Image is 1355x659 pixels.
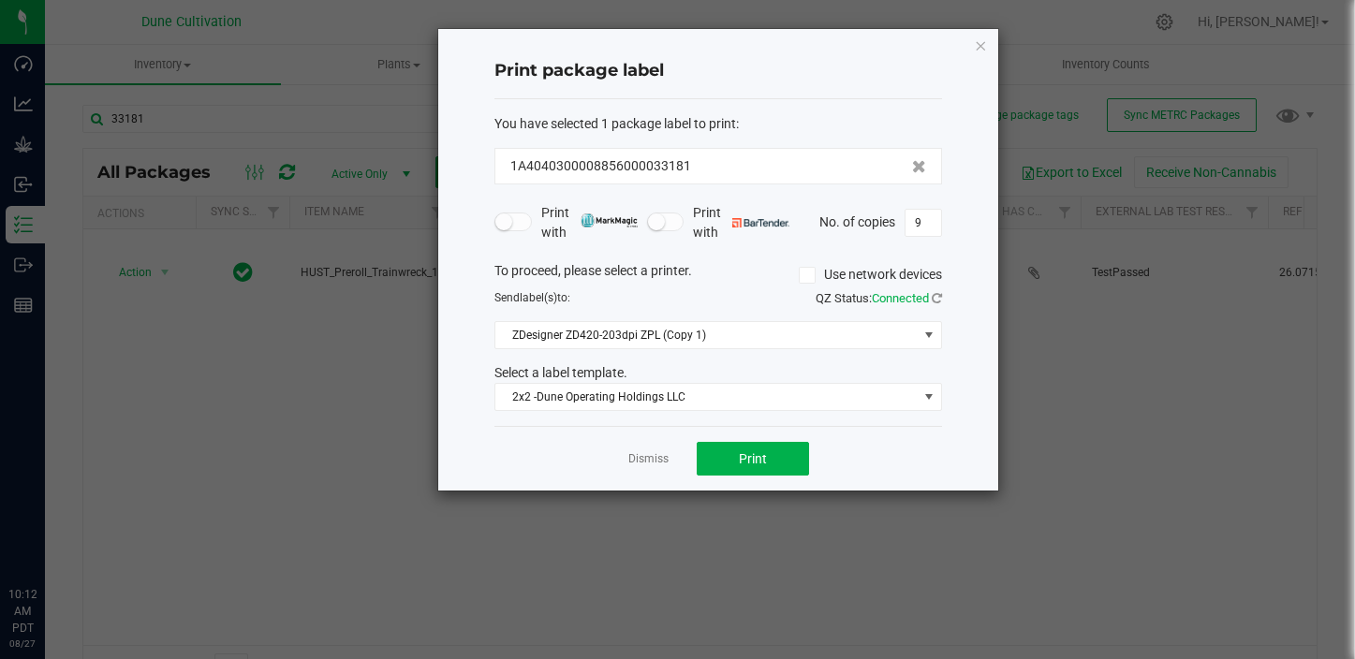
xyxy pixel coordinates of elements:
[541,203,638,242] span: Print with
[494,291,570,304] span: Send to:
[494,116,736,131] span: You have selected 1 package label to print
[581,213,638,227] img: mark_magic_cybra.png
[495,384,918,410] span: 2x2 -Dune Operating Holdings LLC
[494,59,942,83] h4: Print package label
[628,451,669,467] a: Dismiss
[495,322,918,348] span: ZDesigner ZD420-203dpi ZPL (Copy 1)
[520,291,557,304] span: label(s)
[494,114,942,134] div: :
[480,261,956,289] div: To proceed, please select a printer.
[480,363,956,383] div: Select a label template.
[819,213,895,228] span: No. of copies
[816,291,942,305] span: QZ Status:
[872,291,929,305] span: Connected
[19,509,75,565] iframe: Resource center
[693,203,789,242] span: Print with
[510,156,691,176] span: 1A4040300008856000033181
[739,451,767,466] span: Print
[732,218,789,227] img: bartender.png
[799,265,942,285] label: Use network devices
[697,442,809,476] button: Print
